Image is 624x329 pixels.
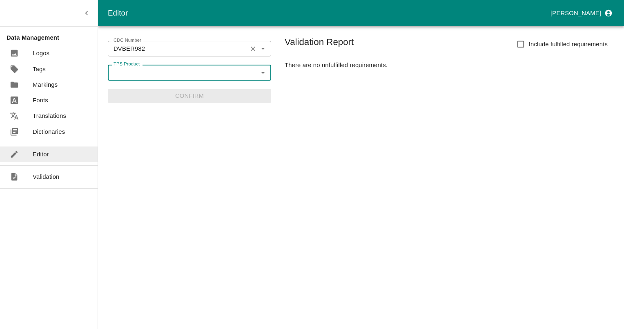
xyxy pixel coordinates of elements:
[33,172,60,181] p: Validation
[33,65,46,74] p: Tags
[258,67,268,78] button: Open
[285,36,354,52] h5: Validation Report
[114,37,141,44] label: CDC Number
[33,150,49,159] p: Editor
[114,61,140,68] label: TPS Product
[33,80,58,89] p: Markings
[547,6,614,20] button: profile
[258,43,268,54] button: Open
[33,49,49,58] p: Logos
[108,7,547,19] div: Editor
[33,96,48,105] p: Fonts
[7,33,98,42] p: Data Management
[247,43,259,54] button: Clear
[529,40,608,49] span: Include fulfilled requirements
[550,9,601,18] p: [PERSON_NAME]
[33,111,66,120] p: Translations
[33,127,65,136] p: Dictionaries
[285,61,608,70] p: There are no unfulfilled requirements.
